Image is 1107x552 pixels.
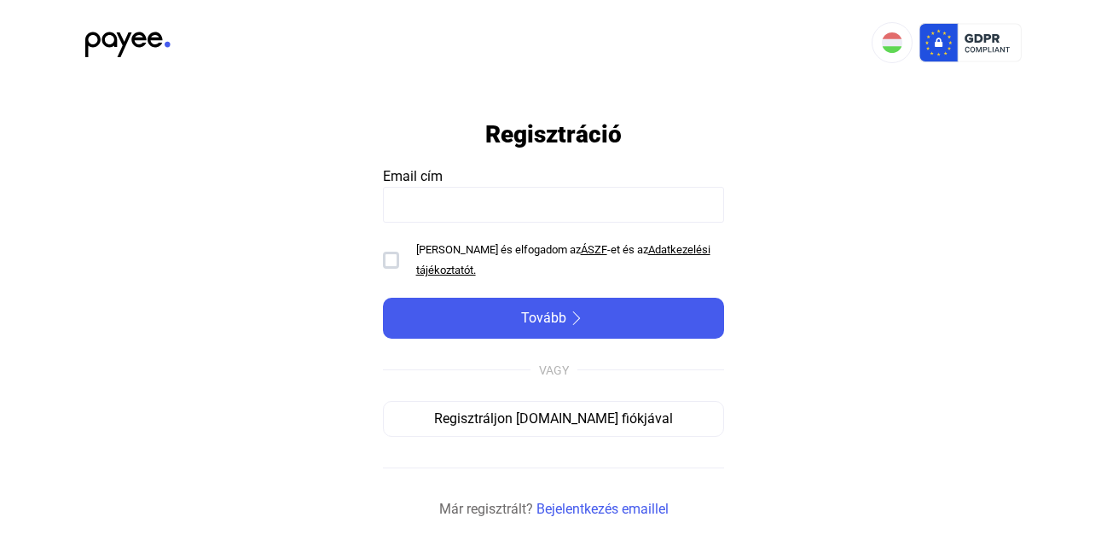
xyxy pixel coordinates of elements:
[581,243,607,256] a: ÁSZF
[521,308,566,328] span: Tovább
[485,119,622,149] h1: Regisztráció
[439,499,533,520] span: Már regisztrált?
[416,243,581,256] span: [PERSON_NAME] és elfogadom az
[882,32,902,53] img: HU
[539,360,569,381] div: VAGY
[566,311,587,325] img: arrow-right-white
[85,22,171,57] img: black-payee-blue-dot.svg
[872,22,913,63] button: HU
[383,168,443,184] span: Email cím
[383,401,724,437] button: Regisztráljon [DOMAIN_NAME] fiókjával
[919,22,1022,63] img: gdpr
[607,243,648,256] span: -et és az
[536,499,669,520] a: Bejelentkezés emaillel
[389,409,718,429] div: Regisztráljon [DOMAIN_NAME] fiókjával
[383,298,724,339] button: Továbbarrow-right-white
